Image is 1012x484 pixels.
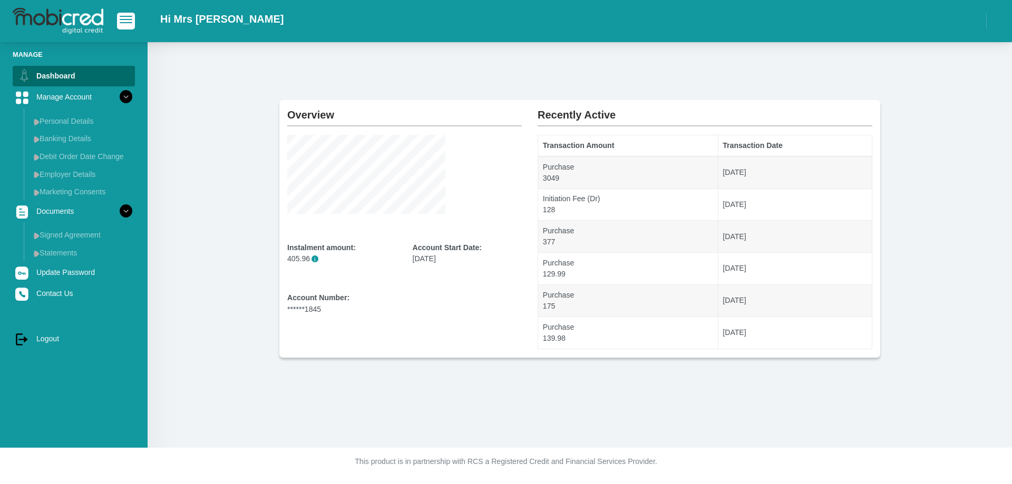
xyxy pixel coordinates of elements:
b: Account Start Date: [413,243,482,252]
td: Purchase 139.98 [538,317,718,349]
a: Personal Details [30,113,135,130]
b: Account Number: [287,293,349,302]
div: [DATE] [413,242,522,264]
a: Contact Us [13,283,135,303]
img: menu arrow [34,154,40,161]
p: This product is in partnership with RCS a Registered Credit and Financial Services Provider. [213,456,799,467]
td: Initiation Fee (Dr) 128 [538,189,718,221]
li: Manage [13,50,135,60]
span: Please note that the instalment amount provided does not include the monthly fee, which will be i... [312,255,318,262]
b: Instalment amount: [287,243,356,252]
img: menu arrow [34,118,40,125]
a: Logout [13,329,135,349]
td: [DATE] [718,253,872,285]
h2: Overview [287,100,522,121]
td: Purchase 377 [538,221,718,253]
td: [DATE] [718,317,872,349]
a: Documents [13,201,135,221]
img: menu arrow [34,250,40,257]
a: Statements [30,244,135,261]
a: Signed Agreement [30,226,135,243]
th: Transaction Amount [538,135,718,156]
td: [DATE] [718,189,872,221]
a: Employer Details [30,166,135,183]
td: [DATE] [718,221,872,253]
a: Manage Account [13,87,135,107]
a: Marketing Consents [30,183,135,200]
img: logo-mobicred.svg [13,8,103,34]
img: menu arrow [34,232,40,239]
a: Debit Order Date Change [30,148,135,165]
a: Banking Details [30,130,135,147]
h2: Recently Active [538,100,872,121]
a: Dashboard [13,66,135,86]
img: menu arrow [34,136,40,143]
th: Transaction Date [718,135,872,156]
p: 405.96 [287,253,397,264]
td: [DATE] [718,156,872,189]
td: [DATE] [718,284,872,317]
h2: Hi Mrs [PERSON_NAME] [160,13,284,25]
td: Purchase 175 [538,284,718,317]
a: Update Password [13,262,135,282]
td: Purchase 129.99 [538,253,718,285]
img: menu arrow [34,189,40,196]
img: menu arrow [34,171,40,178]
td: Purchase 3049 [538,156,718,189]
